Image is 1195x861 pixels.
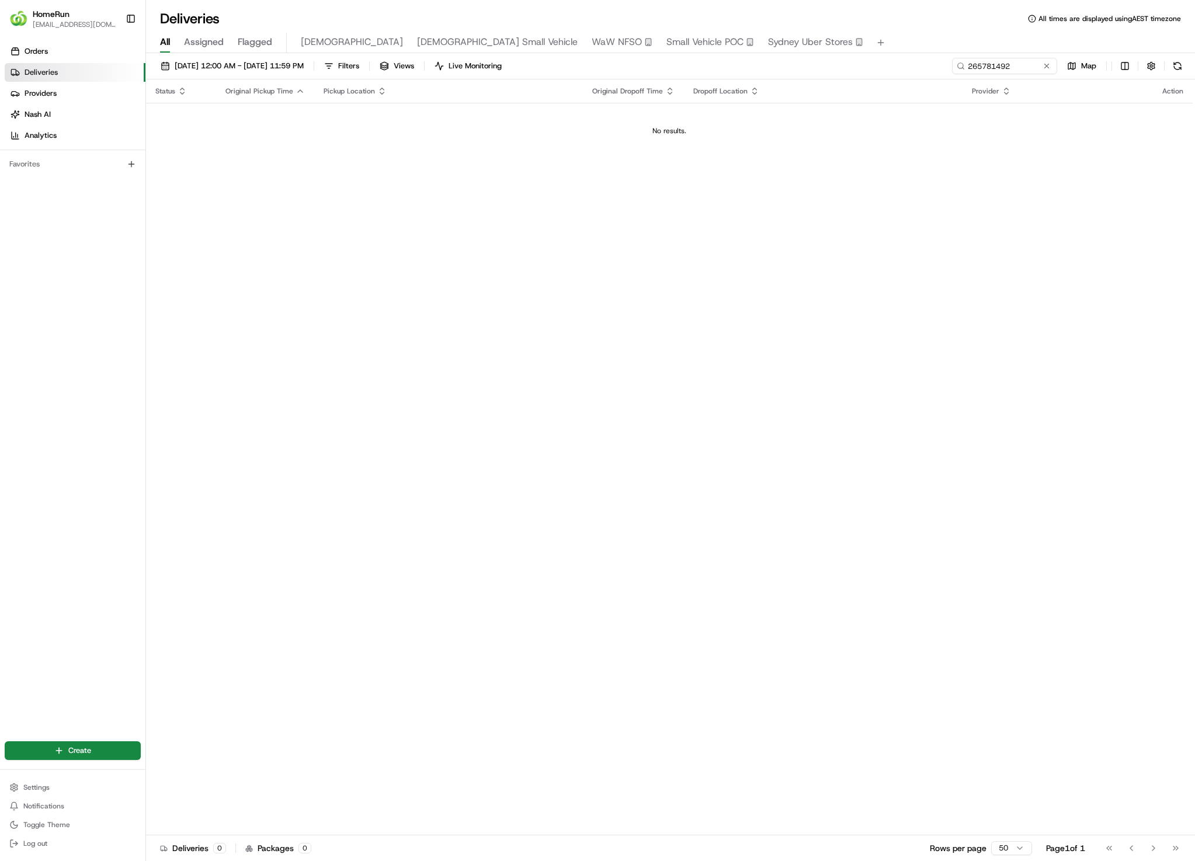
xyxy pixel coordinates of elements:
[23,820,70,829] span: Toggle Theme
[5,741,141,760] button: Create
[25,109,51,120] span: Nash AI
[5,817,141,833] button: Toggle Theme
[9,9,28,28] img: HomeRun
[1081,61,1096,71] span: Map
[245,842,311,854] div: Packages
[155,58,309,74] button: [DATE] 12:00 AM - [DATE] 11:59 PM
[5,155,141,173] div: Favorites
[592,86,663,96] span: Original Dropoff Time
[768,35,853,49] span: Sydney Uber Stores
[68,745,91,756] span: Create
[930,842,986,854] p: Rows per page
[429,58,507,74] button: Live Monitoring
[394,61,414,71] span: Views
[5,42,145,61] a: Orders
[417,35,578,49] span: [DEMOGRAPHIC_DATA] Small Vehicle
[25,130,57,141] span: Analytics
[666,35,744,49] span: Small Vehicle POC
[213,843,226,853] div: 0
[151,126,1188,136] div: No results.
[160,35,170,49] span: All
[5,779,141,796] button: Settings
[592,35,642,49] span: WaW NFSO
[5,5,121,33] button: HomeRunHomeRun[EMAIL_ADDRESS][DOMAIN_NAME]
[319,58,364,74] button: Filters
[238,35,272,49] span: Flagged
[23,783,50,792] span: Settings
[952,58,1057,74] input: Type to search
[184,35,224,49] span: Assigned
[175,61,304,71] span: [DATE] 12:00 AM - [DATE] 11:59 PM
[5,835,141,852] button: Log out
[1046,842,1085,854] div: Page 1 of 1
[1062,58,1102,74] button: Map
[449,61,502,71] span: Live Monitoring
[298,843,311,853] div: 0
[23,839,47,848] span: Log out
[972,86,999,96] span: Provider
[1162,86,1183,96] div: Action
[160,9,220,28] h1: Deliveries
[338,61,359,71] span: Filters
[225,86,293,96] span: Original Pickup Time
[23,801,64,811] span: Notifications
[33,8,70,20] button: HomeRun
[1038,14,1181,23] span: All times are displayed using AEST timezone
[301,35,403,49] span: [DEMOGRAPHIC_DATA]
[5,63,145,82] a: Deliveries
[33,20,116,29] button: [EMAIL_ADDRESS][DOMAIN_NAME]
[155,86,175,96] span: Status
[5,126,145,145] a: Analytics
[25,67,58,78] span: Deliveries
[25,88,57,99] span: Providers
[160,842,226,854] div: Deliveries
[374,58,419,74] button: Views
[693,86,748,96] span: Dropoff Location
[5,798,141,814] button: Notifications
[5,105,145,124] a: Nash AI
[324,86,375,96] span: Pickup Location
[5,84,145,103] a: Providers
[1169,58,1186,74] button: Refresh
[25,46,48,57] span: Orders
